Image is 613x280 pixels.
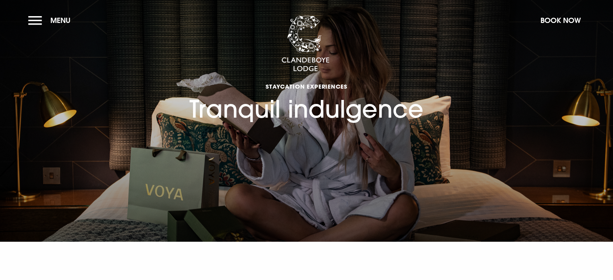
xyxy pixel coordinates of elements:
button: Book Now [536,12,585,29]
button: Menu [28,12,75,29]
h1: Tranquil indulgence [189,48,424,124]
span: Menu [50,16,71,25]
span: Staycation Experiences [189,83,424,90]
img: Clandeboye Lodge [281,16,330,72]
